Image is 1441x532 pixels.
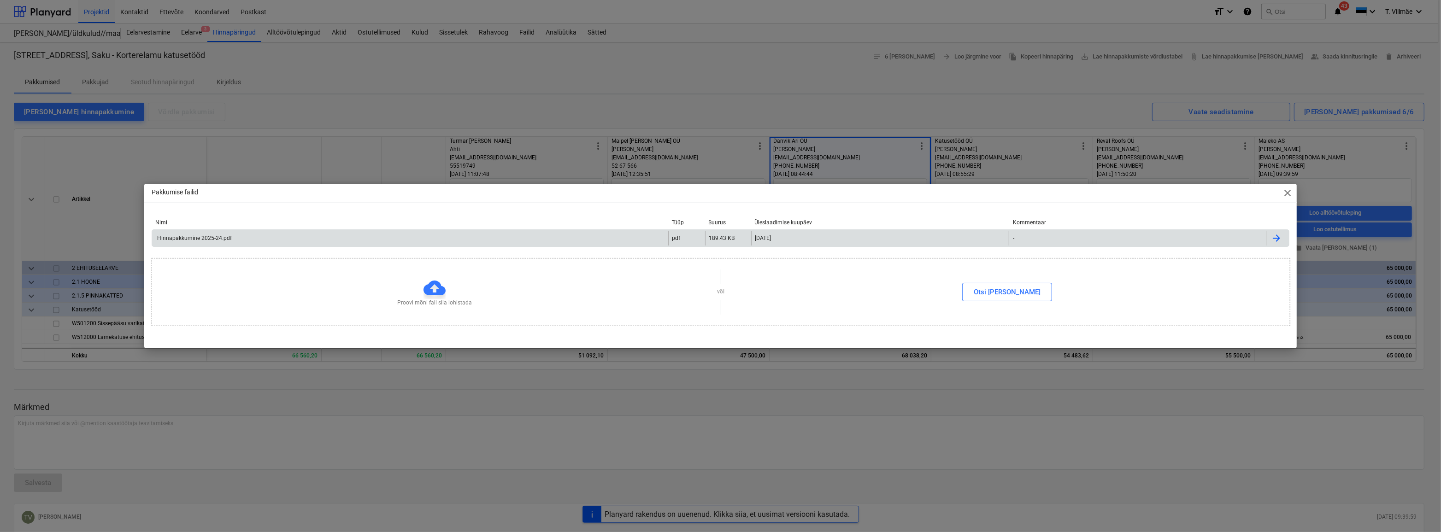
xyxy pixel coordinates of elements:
div: [DATE] [755,235,771,241]
div: Üleslaadimise kuupäev [755,219,1006,226]
div: Hinnapakkumine 2025-24.pdf [156,235,232,241]
button: Otsi [PERSON_NAME] [962,283,1052,301]
div: Kommentaar [1013,219,1264,226]
div: 189.43 KB [709,235,735,241]
p: Proovi mõni fail siia lohistada [397,299,472,307]
div: Tüüp [672,219,701,226]
div: Otsi [PERSON_NAME] [974,286,1041,298]
div: Proovi mõni fail siia lohistadavõiOtsi [PERSON_NAME] [152,258,1291,326]
span: close [1282,187,1293,199]
p: Pakkumise failid [152,187,198,197]
div: Vestlusvidin [1395,488,1441,532]
div: pdf [672,235,681,241]
iframe: Chat Widget [1395,488,1441,532]
div: Nimi [155,219,665,226]
div: Suurus [709,219,747,226]
p: või [718,288,725,296]
div: - [1013,235,1014,241]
